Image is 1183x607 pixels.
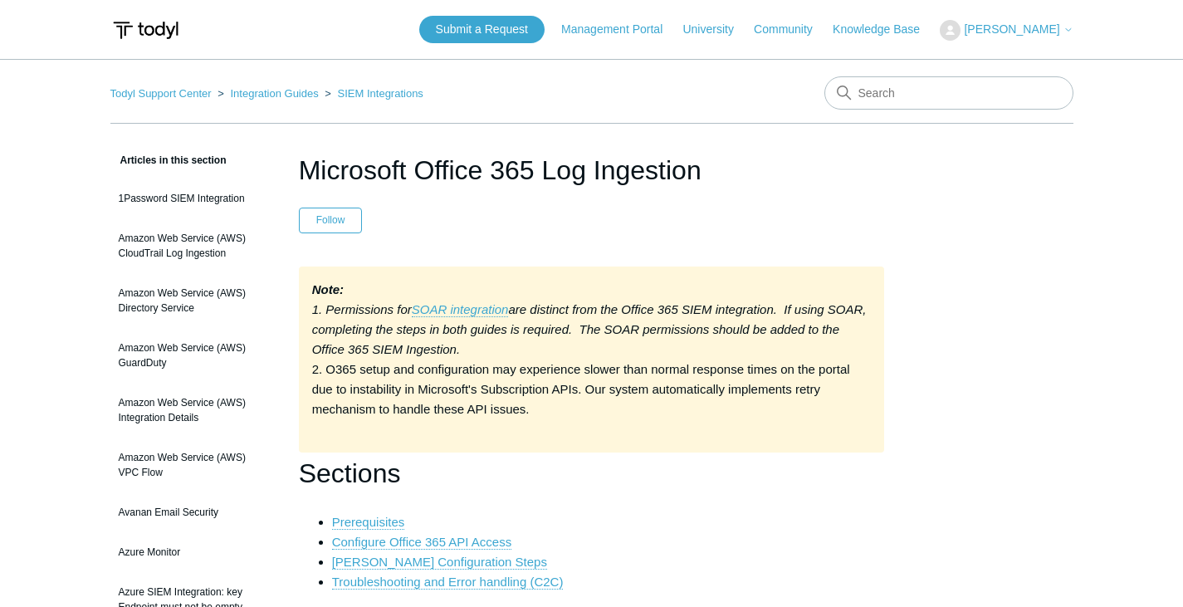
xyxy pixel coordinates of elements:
li: Integration Guides [214,87,321,100]
img: Todyl Support Center Help Center home page [110,15,181,46]
a: Azure Monitor [110,536,274,568]
div: 2. O365 setup and configuration may experience slower than normal response times on the portal du... [299,267,885,453]
a: Todyl Support Center [110,87,212,100]
a: Avanan Email Security [110,497,274,528]
a: Amazon Web Service (AWS) CloudTrail Log Ingestion [110,223,274,269]
span: Articles in this section [110,154,227,166]
em: are distinct from the Office 365 SIEM integration. If using SOAR, completing the steps in both gu... [312,302,867,356]
li: SIEM Integrations [321,87,423,100]
a: University [682,21,750,38]
a: Management Portal [561,21,679,38]
a: Community [754,21,829,38]
li: Todyl Support Center [110,87,215,100]
a: Troubleshooting and Error handling (C2C) [332,575,564,590]
input: Search [824,76,1073,110]
em: 1. Permissions for [312,302,412,316]
h1: Sections [299,453,885,495]
button: Follow Article [299,208,363,233]
button: [PERSON_NAME] [940,20,1073,41]
a: Prerequisites [332,515,405,530]
a: 1Password SIEM Integration [110,183,274,214]
a: Knowledge Base [833,21,936,38]
h1: Microsoft Office 365 Log Ingestion [299,150,885,190]
a: SIEM Integrations [338,87,423,100]
a: Amazon Web Service (AWS) Directory Service [110,277,274,324]
a: Amazon Web Service (AWS) VPC Flow [110,442,274,488]
a: SOAR integration [412,302,509,317]
a: Configure Office 365 API Access [332,535,512,550]
a: Amazon Web Service (AWS) GuardDuty [110,332,274,379]
em: SOAR integration [412,302,509,316]
strong: Note: [312,282,344,296]
span: [PERSON_NAME] [964,22,1059,36]
a: Integration Guides [230,87,318,100]
a: Amazon Web Service (AWS) Integration Details [110,387,274,433]
a: [PERSON_NAME] Configuration Steps [332,555,547,570]
a: Submit a Request [419,16,545,43]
